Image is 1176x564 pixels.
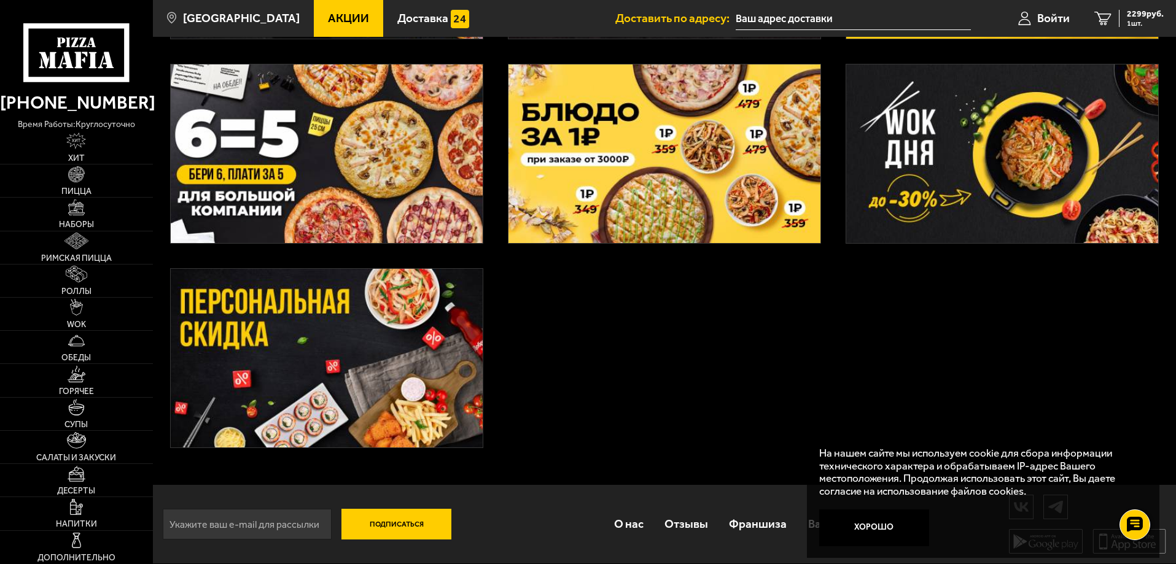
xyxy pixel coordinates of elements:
[1037,12,1070,24] span: Войти
[819,509,930,546] button: Хорошо
[61,287,92,296] span: Роллы
[37,554,115,562] span: Дополнительно
[328,12,369,24] span: Акции
[341,509,452,539] button: Подписаться
[654,504,718,544] a: Отзывы
[57,487,95,495] span: Десерты
[36,454,116,462] span: Салаты и закуски
[603,504,653,544] a: О нас
[718,504,797,544] a: Франшиза
[59,387,94,396] span: Горячее
[68,154,85,163] span: Хит
[163,509,332,539] input: Укажите ваш e-mail для рассылки
[615,12,736,24] span: Доставить по адресу:
[61,353,91,362] span: Обеды
[59,220,94,229] span: Наборы
[736,7,971,30] input: Ваш адрес доставки
[1127,20,1164,27] span: 1 шт.
[64,420,88,429] span: Супы
[397,12,448,24] span: Доставка
[798,504,870,544] a: Вакансии
[67,320,86,329] span: WOK
[451,10,469,28] img: 15daf4d41897b9f0e9f617042186c801.svg
[819,447,1140,498] p: На нашем сайте мы используем cookie для сбора информации технического характера и обрабатываем IP...
[61,187,92,196] span: Пицца
[183,12,300,24] span: [GEOGRAPHIC_DATA]
[41,254,112,263] span: Римская пицца
[1127,10,1164,18] span: 2299 руб.
[56,520,97,528] span: Напитки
